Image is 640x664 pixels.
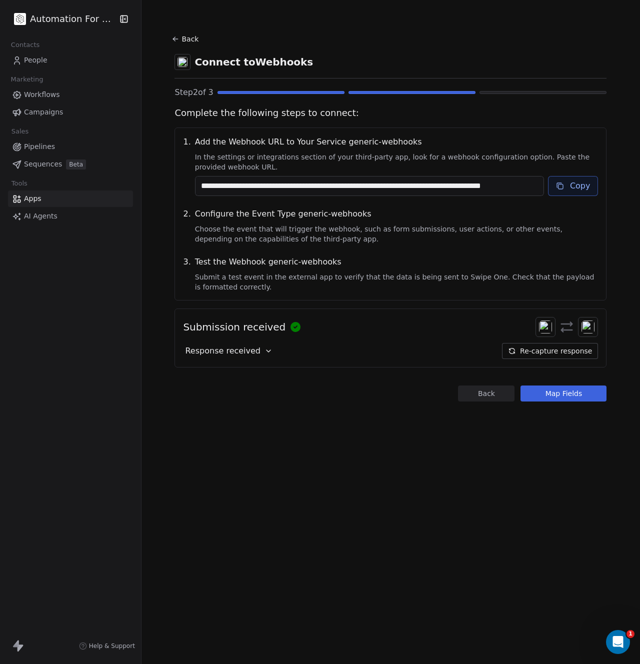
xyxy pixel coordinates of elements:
span: AI Agents [24,211,57,221]
span: Pipelines [24,141,55,152]
a: Workflows [8,86,133,103]
span: Apps [24,193,41,204]
span: Campaigns [24,107,63,117]
span: Response received [185,345,260,357]
img: webhooks.svg [177,57,187,67]
button: Back [458,385,514,401]
span: Sequences [24,159,62,169]
iframe: Intercom live chat [606,630,630,654]
button: Copy [548,176,598,196]
span: Contacts [6,37,44,52]
span: 2 . [183,208,190,244]
button: Map Fields [520,385,606,401]
a: People [8,52,133,68]
span: In the settings or integrations section of your third-party app, look for a webhook configuration... [195,152,598,172]
a: Help & Support [79,642,135,650]
span: Automation For Agencies [30,12,116,25]
a: Campaigns [8,104,133,120]
span: Beta [66,159,86,169]
span: Help & Support [89,642,135,650]
span: People [24,55,47,65]
span: 1 [626,630,634,638]
button: Automation For Agencies [12,10,111,27]
img: swipeonelogo.svg [539,320,552,333]
a: AI Agents [8,208,133,224]
span: 3 . [183,256,190,292]
span: Connect to Webhooks [194,55,313,69]
span: Test the Webhook generic-webhooks [195,256,598,268]
span: Marketing [6,72,47,87]
span: Configure the Event Type generic-webhooks [195,208,598,220]
span: Submission received [183,320,285,334]
span: Complete the following steps to connect: [174,106,606,119]
a: Apps [8,190,133,207]
span: Workflows [24,89,60,100]
button: Re-capture response [502,343,598,359]
img: webhooks.svg [581,320,594,333]
img: black.png [14,13,26,25]
span: Add the Webhook URL to Your Service generic-webhooks [195,136,598,148]
span: Choose the event that will trigger the webhook, such as form submissions, user actions, or other ... [195,224,598,244]
span: Submit a test event in the external app to verify that the data is being sent to Swipe One. Check... [195,272,598,292]
span: 1 . [183,136,190,196]
a: SequencesBeta [8,156,133,172]
span: Tools [7,176,31,191]
button: Back [170,30,202,48]
a: Pipelines [8,138,133,155]
span: Sales [7,124,33,139]
span: Step 2 of 3 [174,86,213,98]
